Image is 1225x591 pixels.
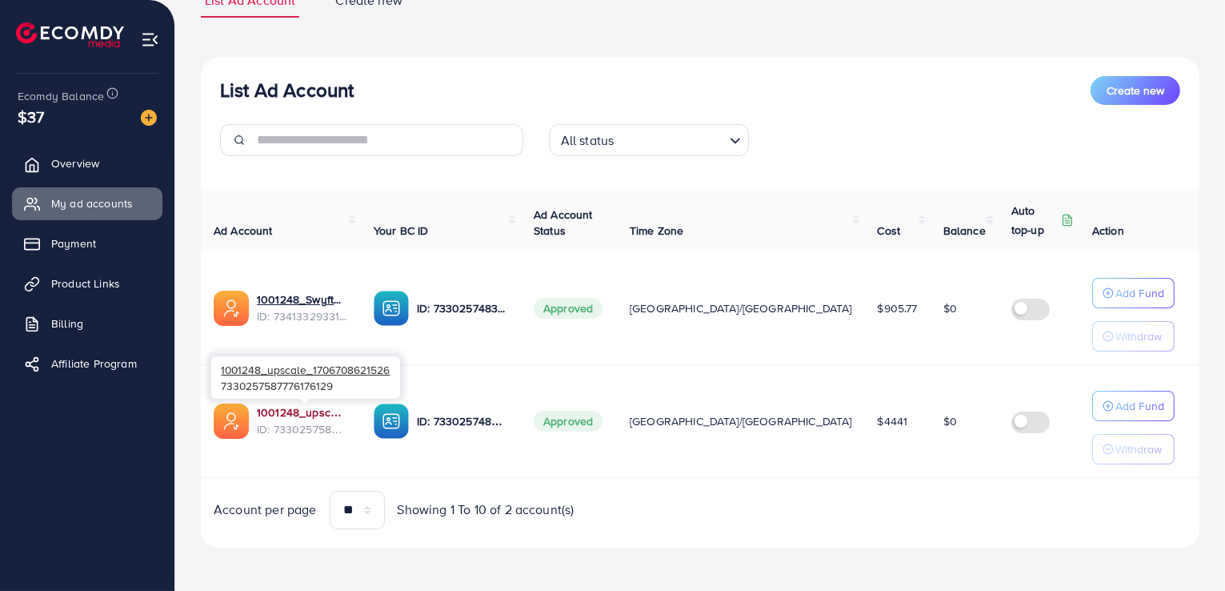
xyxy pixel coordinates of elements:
[1107,82,1164,98] span: Create new
[374,291,409,326] img: ic-ba-acc.ded83a64.svg
[398,501,574,519] span: Showing 1 To 10 of 2 account(s)
[18,105,44,128] span: $37
[257,308,348,324] span: ID: 7341332933191680001
[943,413,957,429] span: $0
[374,404,409,439] img: ic-ba-acc.ded83a64.svg
[1092,223,1124,239] span: Action
[943,223,986,239] span: Balance
[549,124,749,156] div: Search for option
[374,223,429,239] span: Your BC ID
[257,404,348,420] a: 1001248_upscale_1706708621526
[214,404,249,439] img: ic-ads-acc.e4c84228.svg
[12,147,162,179] a: Overview
[534,411,602,432] span: Approved
[417,299,508,318] p: ID: 7330257483837046786
[12,308,162,340] a: Billing
[878,300,918,316] span: $905.77
[257,291,348,308] a: 1001248_SwyftBazar_1709287295001
[211,356,400,399] div: 7330257587776176129
[1157,519,1213,579] iframe: Chat
[221,362,390,377] span: 1001248_upscale_1706708621526
[220,78,354,102] h3: List Ad Account
[12,348,162,380] a: Affiliate Program
[12,187,162,219] a: My ad accounts
[1092,321,1175,352] button: Withdraw
[417,412,508,431] p: ID: 7330257483837046786
[1092,391,1175,421] button: Add Fund
[51,316,83,332] span: Billing
[1115,396,1164,416] p: Add Fund
[141,30,159,49] img: menu
[630,300,852,316] span: [GEOGRAPHIC_DATA]/[GEOGRAPHIC_DATA]
[51,155,99,171] span: Overview
[16,22,124,47] img: logo
[1115,440,1162,459] p: Withdraw
[878,223,901,239] span: Cost
[257,421,348,437] span: ID: 7330257587776176129
[257,291,348,324] div: <span class='underline'>1001248_SwyftBazar_1709287295001</span></br>7341332933191680001
[534,207,593,239] span: Ad Account Status
[214,501,317,519] span: Account per page
[51,356,137,372] span: Affiliate Program
[12,267,162,300] a: Product Links
[51,275,120,291] span: Product Links
[878,413,908,429] span: $4441
[1115,283,1164,303] p: Add Fund
[1091,76,1180,105] button: Create new
[943,300,957,316] span: $0
[214,223,273,239] span: Ad Account
[558,129,618,152] span: All status
[51,235,96,251] span: Payment
[630,413,852,429] span: [GEOGRAPHIC_DATA]/[GEOGRAPHIC_DATA]
[619,126,723,152] input: Search for option
[1092,278,1175,308] button: Add Fund
[51,195,133,211] span: My ad accounts
[141,110,157,126] img: image
[1092,434,1175,464] button: Withdraw
[1011,201,1058,239] p: Auto top-up
[1115,327,1162,346] p: Withdraw
[214,291,249,326] img: ic-ads-acc.e4c84228.svg
[534,298,602,319] span: Approved
[18,88,104,104] span: Ecomdy Balance
[630,223,683,239] span: Time Zone
[12,227,162,259] a: Payment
